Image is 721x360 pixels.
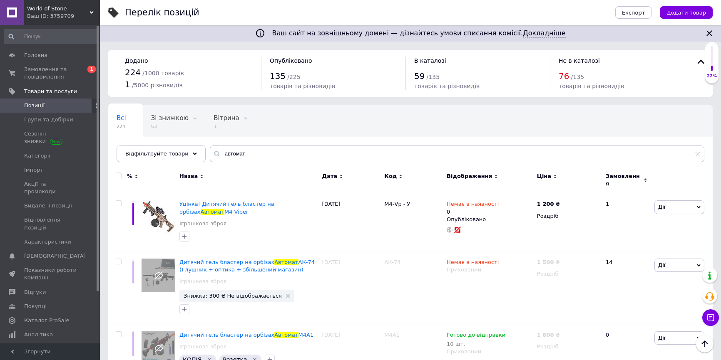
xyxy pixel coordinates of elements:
span: Додано [125,57,148,64]
span: Дитячий гель бластер на орбізах [179,259,274,265]
span: Характеристики [24,238,71,246]
div: Прихований [447,348,533,355]
span: Автомат [274,259,298,265]
a: Дитячий гель бластер на орбізахАвтоматM4A1 [179,332,313,338]
div: Роздріб [537,270,599,278]
span: Готово до відправки [447,332,505,340]
span: 76 [559,71,569,81]
span: / 135 [571,74,584,80]
span: Експорт [622,10,645,16]
span: Зі знижкою [151,114,189,122]
span: Немає в наявності [447,201,499,210]
span: Товари та послуги [24,88,77,95]
span: Уцінка! Дитячий гель бластер на орбізах [179,201,274,215]
div: 14 [601,252,652,325]
div: Ваш ID: 3759709 [27,12,100,20]
a: Уцінка! Дитячий гель бластер на орбізахАвтоматM4 Viper [179,201,274,215]
span: Назва [179,173,198,180]
span: 1 [125,79,130,89]
span: / 135 [427,74,440,80]
span: M4 Viper [224,209,248,215]
span: Позиції [24,102,45,109]
button: Наверх [696,335,714,353]
span: Показники роботи компанії [24,266,77,281]
span: М4А1 [384,332,400,338]
span: 59 [414,71,425,81]
span: АК-74 [384,259,400,265]
span: Всі [117,114,126,122]
span: Дії [658,335,665,341]
span: Сезонні знижки [24,130,77,145]
span: Додати товар [666,10,706,16]
span: Групи та добірки [24,116,73,123]
span: М4-Vp - У [384,201,410,207]
span: Не в каталозі [559,57,600,64]
b: 1 800 [537,332,554,338]
span: В каталозі [414,57,446,64]
span: World of Stone [27,5,90,12]
div: Роздріб [537,343,599,350]
b: 1 500 [537,259,554,265]
div: 1 [601,194,652,252]
span: Замовлення та повідомлення [24,66,77,81]
span: Відновлення позицій [24,216,77,231]
div: Опубліковано [447,216,533,223]
button: Додати товар [660,6,713,19]
span: Замовлення [606,173,641,187]
a: Докладніше [523,29,565,37]
span: Відфільтруйте товари [125,150,189,157]
span: Код [384,173,397,180]
div: Перелік позицій [125,8,199,17]
span: / 1000 товарів [142,70,184,76]
input: Пошук по назві позиції, артикулу і пошуковим запитам [210,145,704,162]
div: ₴ [537,331,560,339]
svg: Закрити [704,28,714,38]
button: Чат з покупцем [702,309,719,326]
div: 0 [447,200,499,215]
span: Видалені позиції [24,202,72,210]
span: / 5000 різновидів [132,82,183,89]
span: 1 [87,66,96,73]
span: товарів та різновидів [270,83,335,89]
div: ₴ [537,259,560,266]
span: Знижка: 300 ₴ Не відображається [184,293,282,298]
span: Покупці [24,303,47,310]
span: Дії [658,204,665,210]
img: Детский гель бластер на орбизах Автомат АК-74 (Глушитель + оптика + увеличенный магазин) [142,259,175,292]
span: Головна [24,52,47,59]
span: [DEMOGRAPHIC_DATA] [24,252,86,260]
div: 22% [705,73,719,79]
span: Опубліковано [270,57,312,64]
span: Вітрина [214,114,239,122]
span: Ваш сайт на зовнішньому домені — дізнайтесь умови списання комісії. [272,29,565,37]
span: 224 [117,123,126,130]
span: Категорії [24,152,50,160]
span: Аналітика [24,331,53,338]
span: товарів та різновидів [559,83,624,89]
span: Відгуки [24,288,46,296]
b: 1 200 [537,201,554,207]
a: Іграшкова зброя [179,278,226,285]
span: Дата [322,173,338,180]
span: % [127,173,132,180]
span: Дії [658,262,665,268]
span: Каталог ProSale [24,317,69,324]
span: Автомат [274,332,298,338]
div: [DATE] [320,194,383,252]
span: Опубліковані [117,146,160,153]
span: / 225 [287,74,300,80]
span: Автомат [201,209,224,215]
div: ₴ [537,200,560,208]
span: Ціна [537,173,551,180]
span: 224 [125,67,141,77]
span: Немає в наявності [447,259,499,268]
span: M4A1 [298,332,314,338]
a: Дитячий гель бластер на орбізахАвтоматАК-74 (Глушник + оптика + збільшений магазин) [179,259,315,273]
span: 135 [270,71,286,81]
span: 53 [151,123,189,130]
div: Прихований [447,266,533,274]
img: Уценка! Детский гель бластер на орбизах Автомат M4 Viper [142,200,175,234]
span: товарів та різновидів [414,83,480,89]
button: Експорт [615,6,652,19]
div: Роздріб [537,212,599,220]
